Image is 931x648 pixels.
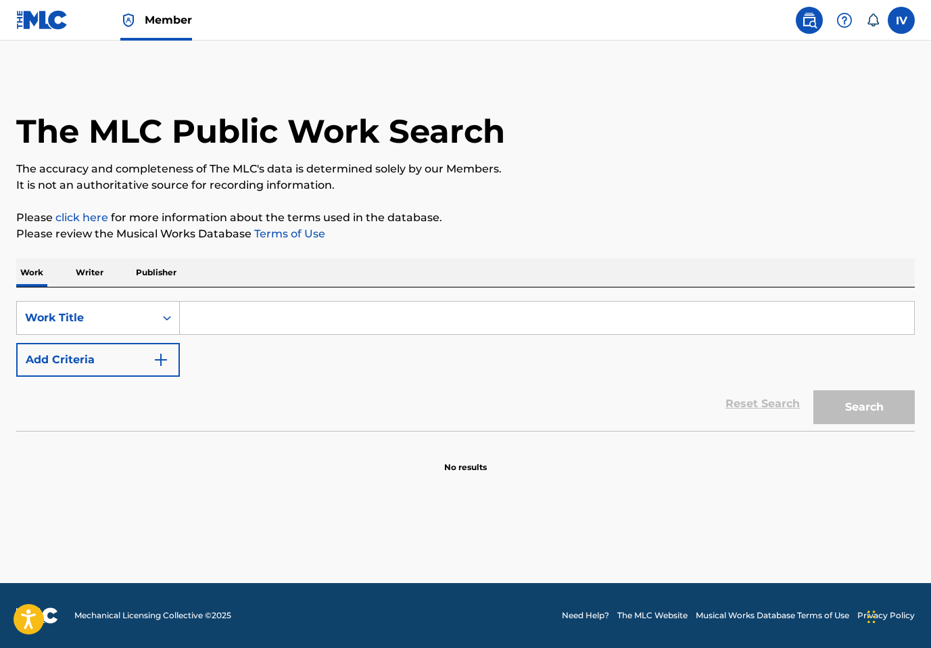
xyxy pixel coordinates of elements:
span: Member [145,12,192,28]
p: No results [444,445,487,473]
a: Need Help? [562,609,609,622]
a: Privacy Policy [857,609,915,622]
form: Search Form [16,301,915,431]
button: Add Criteria [16,343,180,377]
img: MLC Logo [16,10,68,30]
span: Mechanical Licensing Collective © 2025 [74,609,231,622]
a: Musical Works Database Terms of Use [696,609,849,622]
a: The MLC Website [617,609,688,622]
img: search [801,12,817,28]
img: help [836,12,853,28]
div: User Menu [888,7,915,34]
img: logo [16,607,58,624]
p: Publisher [132,258,181,287]
div: Arrastrar [867,597,876,637]
a: Terms of Use [252,227,325,240]
p: It is not an authoritative source for recording information. [16,177,915,193]
a: Public Search [796,7,823,34]
p: Please for more information about the terms used in the database. [16,210,915,226]
div: Help [831,7,858,34]
div: Notifications [866,14,880,27]
a: click here [55,211,108,224]
p: The accuracy and completeness of The MLC's data is determined solely by our Members. [16,161,915,177]
img: Top Rightsholder [120,12,137,28]
img: 9d2ae6d4665cec9f34b9.svg [153,352,169,368]
div: Widget de chat [863,583,931,648]
p: Work [16,258,47,287]
p: Writer [72,258,108,287]
div: Work Title [25,310,147,326]
h1: The MLC Public Work Search [16,111,505,152]
p: Please review the Musical Works Database [16,226,915,242]
iframe: Chat Widget [863,583,931,648]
